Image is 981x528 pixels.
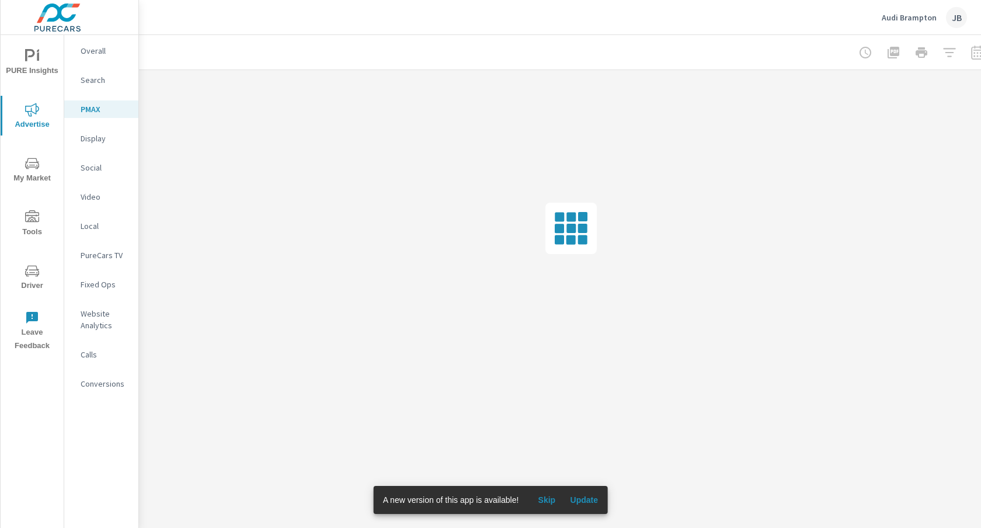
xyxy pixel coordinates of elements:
p: Video [81,191,129,203]
div: Search [64,71,138,89]
div: Overall [64,42,138,60]
p: Fixed Ops [81,279,129,290]
div: Social [64,159,138,176]
span: Tools [4,210,60,239]
p: Search [81,74,129,86]
span: A new version of this app is available! [383,495,519,505]
p: Audi Brampton [882,12,937,23]
span: Driver [4,264,60,293]
button: Skip [528,491,565,509]
span: Advertise [4,103,60,131]
span: My Market [4,157,60,185]
span: Leave Feedback [4,311,60,353]
div: Video [64,188,138,206]
div: Fixed Ops [64,276,138,293]
span: Update [570,495,598,505]
div: nav menu [1,35,64,357]
button: Update [565,491,603,509]
p: Conversions [81,378,129,390]
div: PureCars TV [64,246,138,264]
div: JB [946,7,967,28]
p: Website Analytics [81,308,129,331]
p: PureCars TV [81,249,129,261]
div: Local [64,217,138,235]
p: Social [81,162,129,173]
div: Calls [64,346,138,363]
p: Local [81,220,129,232]
p: PMAX [81,103,129,115]
span: Skip [533,495,561,505]
p: Display [81,133,129,144]
div: Display [64,130,138,147]
p: Calls [81,349,129,360]
div: PMAX [64,100,138,118]
p: Overall [81,45,129,57]
div: Website Analytics [64,305,138,334]
div: Conversions [64,375,138,392]
span: PURE Insights [4,49,60,78]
